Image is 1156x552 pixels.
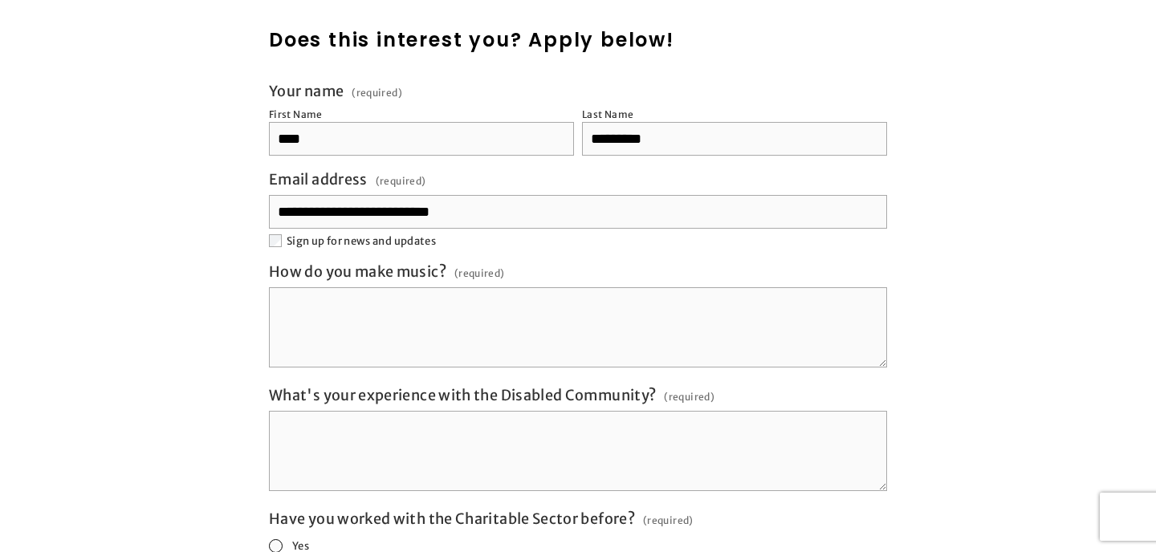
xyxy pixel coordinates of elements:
input: Sign up for news and updates [269,234,282,247]
span: Sign up for news and updates [287,234,436,248]
h2: Does this interest you? Apply below! [269,26,887,55]
span: Email address [269,170,368,189]
div: Last Name [582,108,633,120]
span: (required) [664,386,714,408]
span: How do you make music? [269,262,446,281]
span: (required) [352,88,402,98]
span: (required) [643,509,694,531]
span: What's your experience with the Disabled Community? [269,386,656,404]
span: (required) [376,170,426,192]
span: Your name [269,82,344,100]
span: (required) [454,262,505,284]
span: Have you worked with the Charitable Sector before? [269,509,635,528]
div: First Name [269,108,323,120]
